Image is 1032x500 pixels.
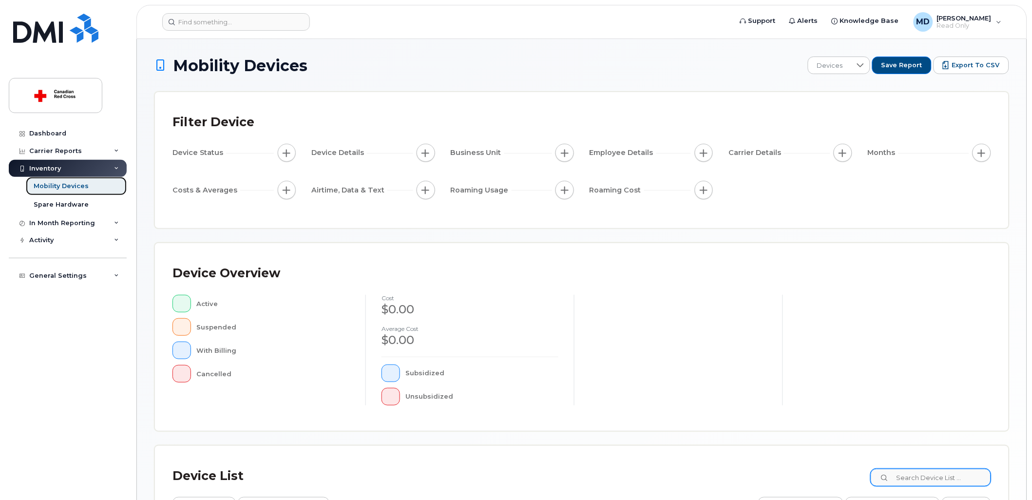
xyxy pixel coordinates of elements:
[728,148,784,158] span: Carrier Details
[382,301,558,318] div: $0.00
[451,185,512,195] span: Roaming Usage
[590,185,644,195] span: Roaming Cost
[881,61,922,70] span: Save Report
[311,185,387,195] span: Airtime, Data & Text
[172,185,240,195] span: Costs & Averages
[197,365,350,383] div: Cancelled
[172,261,280,286] div: Device Overview
[934,57,1009,74] button: Export to CSV
[808,57,852,75] span: Devices
[952,61,1000,70] span: Export to CSV
[197,342,350,359] div: With Billing
[173,57,307,74] span: Mobility Devices
[311,148,367,158] span: Device Details
[382,332,558,348] div: $0.00
[872,57,932,74] button: Save Report
[197,318,350,336] div: Suspended
[382,326,558,332] h4: Average cost
[451,148,504,158] span: Business Unit
[871,469,991,486] input: Search Device List ...
[382,295,558,301] h4: cost
[197,295,350,312] div: Active
[172,148,226,158] span: Device Status
[406,388,559,405] div: Unsubsidized
[172,110,254,135] div: Filter Device
[406,365,559,382] div: Subsidized
[590,148,656,158] span: Employee Details
[172,463,244,489] div: Device List
[868,148,898,158] span: Months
